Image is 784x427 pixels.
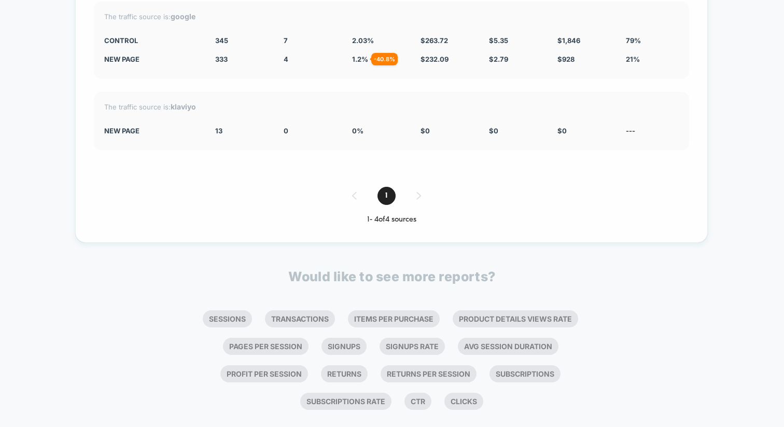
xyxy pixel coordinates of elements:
[171,102,196,111] strong: klaviyo
[104,55,200,63] div: new page
[104,127,200,135] div: new page
[626,55,679,63] div: 21%
[626,36,679,45] div: 79%
[380,338,445,355] li: Signups Rate
[444,393,483,410] li: Clicks
[215,36,228,45] span: 345
[321,338,367,355] li: Signups
[284,127,288,135] span: 0
[348,310,440,327] li: Items Per Purchase
[352,36,374,45] span: 2.03 %
[626,127,679,135] div: ---
[453,310,578,327] li: Product Details Views Rate
[215,55,228,63] span: 333
[104,12,679,21] div: The traffic source is:
[321,365,368,382] li: Returns
[489,55,508,63] span: $ 2.79
[220,365,308,382] li: Profit Per Session
[352,55,368,63] span: 1.2 %
[223,338,309,355] li: Pages Per Session
[557,36,580,45] span: $ 1,846
[557,127,567,135] span: $ 0
[215,127,222,135] span: 13
[104,102,679,111] div: The traffic source is:
[377,187,396,205] span: 1
[104,36,200,45] div: CONTROL
[489,127,498,135] span: $ 0
[288,269,496,284] p: Would like to see more reports?
[265,310,335,327] li: Transactions
[458,338,558,355] li: Avg Session Duration
[489,365,561,382] li: Subscriptions
[352,127,363,135] span: 0 %
[557,55,575,63] span: $ 928
[421,36,448,45] span: $ 263.72
[300,393,391,410] li: Subscriptions Rate
[404,393,431,410] li: Ctr
[284,36,288,45] span: 7
[421,55,449,63] span: $ 232.09
[284,55,288,63] span: 4
[371,53,398,65] div: - 40.8 %
[421,127,430,135] span: $ 0
[171,12,195,21] strong: google
[381,365,477,382] li: Returns Per Session
[94,215,689,224] div: 1 - 4 of 4 sources
[203,310,252,327] li: Sessions
[489,36,508,45] span: $ 5.35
